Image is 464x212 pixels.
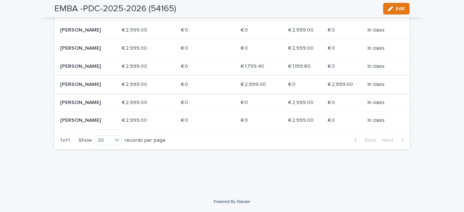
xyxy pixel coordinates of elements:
[379,137,410,144] button: Next
[241,80,268,88] p: € 2,999.00
[328,98,336,106] p: € 0
[288,26,315,33] p: € 2,999.00
[54,40,410,58] tr: [PERSON_NAME]€ 2,999.00€ 2,999.00 € 0€ 0 € 0€ 0 € 2,999.00€ 2,999.00 € 0€ 0 In class
[328,80,355,88] p: € 2,999.00
[54,93,410,112] tr: [PERSON_NAME]€ 2,999.00€ 2,999.00 € 0€ 0 € 0€ 0 € 2,999.00€ 2,999.00 € 0€ 0 In class
[368,63,398,70] p: In class
[122,80,149,88] p: € 2,999.00
[125,137,166,144] p: records per page
[54,21,410,40] tr: [PERSON_NAME]€ 2,999.00€ 2,999.00 € 0€ 0 € 0€ 0 € 2,999.00€ 2,999.00 € 0€ 0 In class
[288,44,315,51] p: € 2,999.00
[288,80,297,88] p: € 0
[181,80,190,88] p: € 0
[60,45,112,51] p: [PERSON_NAME]
[241,44,249,51] p: € 0
[241,26,249,33] p: € 0
[79,137,92,144] p: Show
[122,44,149,51] p: € 2,999.00
[181,26,190,33] p: € 0
[328,26,336,33] p: € 0
[54,57,410,75] tr: [PERSON_NAME]€ 2,999.00€ 2,999.00 € 0€ 0 € 1,799.40€ 1,799.40 € 1,199.60€ 1,199.60 € 0€ 0 In class
[122,62,149,70] p: € 2,999.00
[60,27,112,33] p: [PERSON_NAME]
[54,4,176,14] h2: EMBA -PDC-2025-2026 (54165)
[54,132,76,149] p: 1 of 1
[368,82,398,88] p: In class
[60,100,112,106] p: [PERSON_NAME]
[368,27,398,33] p: In class
[368,117,398,124] p: In class
[54,112,410,130] tr: [PERSON_NAME]€ 2,999.00€ 2,999.00 € 0€ 0 € 0€ 0 € 2,999.00€ 2,999.00 € 0€ 0 In class
[60,117,112,124] p: [PERSON_NAME]
[288,62,312,70] p: € 1,199.60
[60,82,112,88] p: [PERSON_NAME]
[328,116,336,124] p: € 0
[122,98,149,106] p: € 2,999.00
[241,98,249,106] p: € 0
[288,98,315,106] p: € 2,999.00
[288,116,315,124] p: € 2,999.00
[60,63,112,70] p: [PERSON_NAME]
[396,6,405,11] span: Edit
[181,44,190,51] p: € 0
[383,3,410,14] button: Edit
[348,137,379,144] button: Back
[368,100,398,106] p: In class
[241,116,249,124] p: € 0
[241,62,266,70] p: € 1,799.40
[360,138,376,143] span: Back
[328,44,336,51] p: € 0
[181,62,190,70] p: € 0
[181,98,190,106] p: € 0
[122,26,149,33] p: € 2,999.00
[95,137,112,144] div: 20
[382,138,398,143] span: Next
[328,62,336,70] p: € 0
[181,116,190,124] p: € 0
[122,116,149,124] p: € 2,999.00
[54,75,410,93] tr: [PERSON_NAME]€ 2,999.00€ 2,999.00 € 0€ 0 € 2,999.00€ 2,999.00 € 0€ 0 € 2,999.00€ 2,999.00 In class
[214,199,250,204] a: Powered By Stacker
[368,45,398,51] p: In class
